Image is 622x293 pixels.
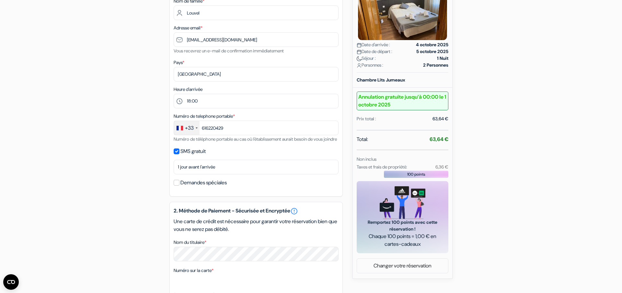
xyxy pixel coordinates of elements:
[357,260,448,272] a: Changer votre réservation
[357,115,376,122] div: Prix total :
[174,239,206,246] label: Nom du titulaire
[185,124,194,132] div: +33
[435,164,448,170] small: 6,36 €
[357,136,368,143] span: Total:
[180,178,227,187] label: Demandes spéciales
[3,274,19,290] button: Ouvrir le widget CMP
[423,62,448,69] strong: 2 Personnes
[357,43,362,48] img: calendar.svg
[357,63,362,68] img: user_icon.svg
[174,218,339,233] p: Une carte de crédit est nécessaire pour garantir votre réservation bien que vous ne serez pas déb...
[174,207,339,215] h5: 2. Méthode de Paiement - Sécurisée et Encryptée
[174,136,337,142] small: Numéro de téléphone portable au cas où l'établissement aurait besoin de vous joindre
[357,49,362,54] img: calendar.svg
[357,56,362,61] img: moon.svg
[357,156,376,162] small: Non inclus
[357,62,383,69] span: Personnes :
[357,55,376,62] span: Séjour :
[380,186,425,219] img: gift_card_hero_new.png
[437,55,448,62] strong: 1 Nuit
[174,59,184,66] label: Pays
[357,92,448,110] b: Annulation gratuite jusqu’à 00:00 le 1 octobre 2025
[430,136,448,143] strong: 63,64 €
[174,86,202,93] label: Heure d'arrivée
[357,48,392,55] span: Date de départ :
[174,113,235,120] label: Numéro de telephone portable
[357,164,407,170] small: Taxes et frais de propriété:
[416,48,448,55] strong: 5 octobre 2025
[174,267,213,274] label: Numéro sur la carte
[174,48,284,54] small: Vous recevrez un e-mail de confirmation immédiatement
[174,32,339,47] input: Entrer adresse e-mail
[432,115,448,122] div: 63,64 €
[364,219,441,233] span: Remportez 100 points avec cette réservation !
[364,233,441,248] span: Chaque 100 points = 1,00 € en cartes-cadeaux
[180,147,206,156] label: SMS gratuit
[174,121,339,135] input: 6 12 34 56 78
[174,25,202,31] label: Adresse email
[290,207,298,215] a: error_outline
[357,41,390,48] span: Date d'arrivée :
[357,77,405,83] b: Chambre Lits Jumeaux
[174,121,200,135] div: France: +33
[407,171,425,177] span: 100 points
[174,5,339,20] input: Entrer le nom de famille
[416,41,448,48] strong: 4 octobre 2025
